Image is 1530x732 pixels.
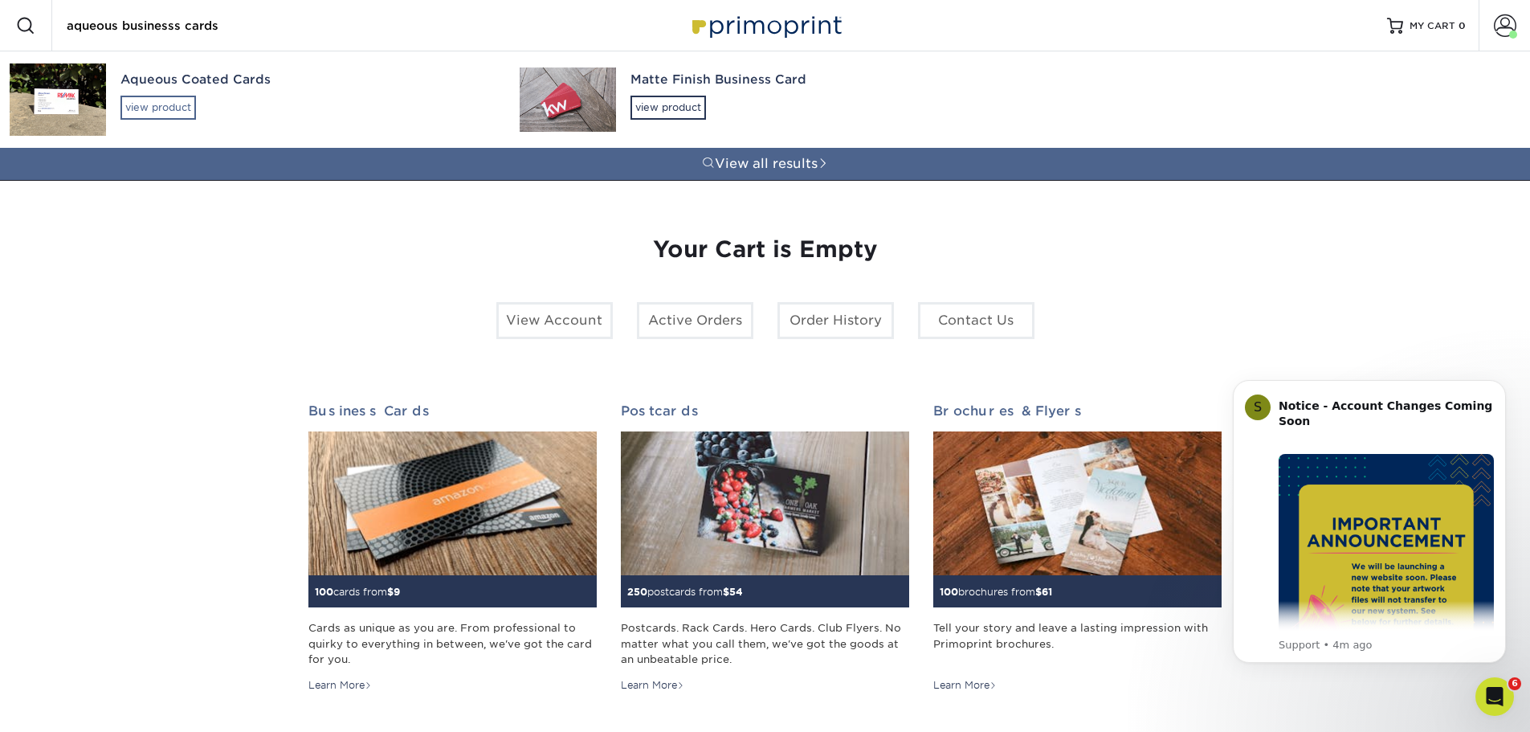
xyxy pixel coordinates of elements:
div: Cards as unique as you are. From professional to quirky to everything in between, we've got the c... [308,620,597,667]
iframe: Intercom live chat [1475,677,1514,716]
a: Contact Us [918,302,1034,339]
small: brochures from [940,586,1052,598]
div: Learn More [933,678,997,693]
span: 250 [627,586,647,598]
img: Business Cards [308,431,597,576]
a: Postcards 250postcards from$54 Postcards. Rack Cards. Hero Cards. Club Flyers. No matter what you... [621,403,909,693]
a: Matte Finish Business Cardview product [510,51,1020,148]
span: 100 [940,586,958,598]
div: Learn More [308,678,372,693]
a: View Account [496,302,613,339]
iframe: Intercom notifications message [1209,360,1530,724]
span: $ [723,586,729,598]
small: cards from [315,586,400,598]
a: Active Orders [637,302,753,339]
div: Aqueous Coated Cards [120,71,491,89]
a: Business Cards 100cards from$9 Cards as unique as you are. From professional to quirky to everyth... [308,403,597,693]
span: 6 [1508,677,1521,690]
span: 9 [394,586,400,598]
h2: Brochures & Flyers [933,403,1222,419]
span: $ [1035,586,1042,598]
img: Brochures & Flyers [933,431,1222,576]
input: SEARCH PRODUCTS..... [65,16,222,35]
div: Matte Finish Business Card [630,71,1001,89]
img: Aqueous Coated Cards [10,63,106,136]
a: Order History [777,302,894,339]
span: 61 [1042,586,1052,598]
div: view product [120,96,196,120]
a: Brochures & Flyers 100brochures from$61 Tell your story and leave a lasting impression with Primo... [933,403,1222,693]
span: 100 [315,586,333,598]
div: Learn More [621,678,684,693]
img: Matte Finish Business Card [520,67,616,132]
img: Postcards [621,431,909,576]
span: MY CART [1410,19,1455,33]
h2: Business Cards [308,403,597,419]
img: Primoprint [685,8,846,43]
div: Postcards. Rack Cards. Hero Cards. Club Flyers. No matter what you call them, we've got the goods... [621,620,909,667]
small: postcards from [627,586,743,598]
span: 0 [1459,20,1466,31]
span: $ [387,586,394,598]
h1: Your Cart is Empty [308,236,1222,264]
h2: Postcards [621,403,909,419]
span: 54 [729,586,743,598]
div: Tell your story and leave a lasting impression with Primoprint brochures. [933,620,1222,667]
div: view product [630,96,706,120]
